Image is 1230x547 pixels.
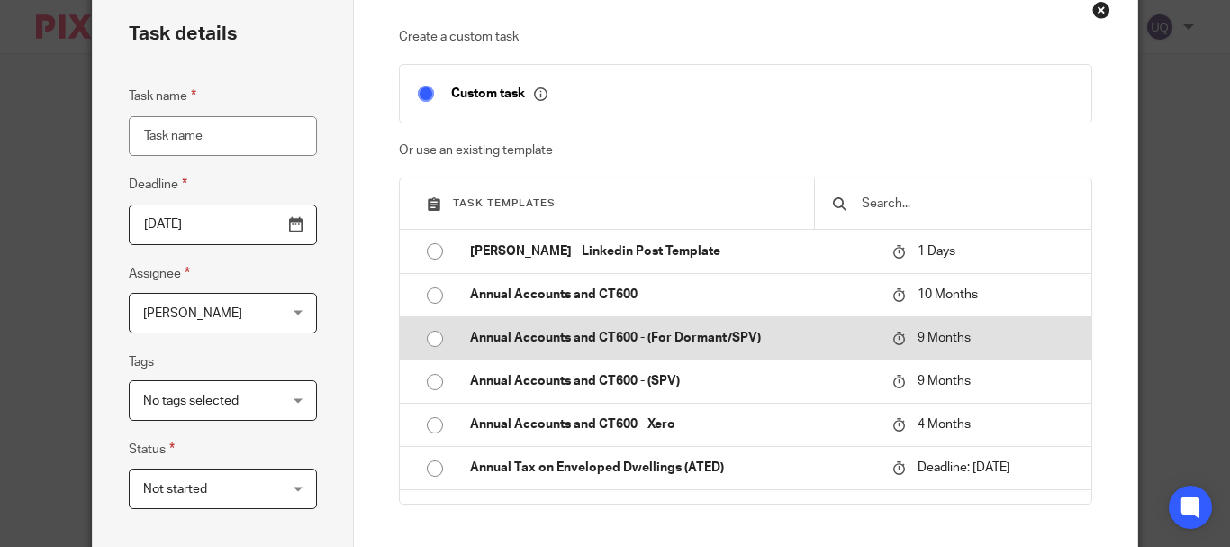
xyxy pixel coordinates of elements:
h2: Task details [129,19,237,50]
p: [PERSON_NAME] - Linkedin Post Template [470,242,874,260]
label: Status [129,439,175,460]
p: Armalytix - Data Verification (Monthly) [470,502,874,520]
p: Or use an existing template [399,141,1091,160]
label: Deadline [129,174,187,195]
span: 9 Months [918,375,971,387]
p: Annual Accounts and CT600 - (SPV) [470,372,874,390]
span: [PERSON_NAME] [143,307,242,320]
label: Task name [129,86,196,106]
label: Assignee [129,263,190,284]
span: Not started [143,483,207,496]
input: Task name [129,116,317,157]
p: Annual Accounts and CT600 - Xero [470,415,874,433]
div: Close this dialog window [1092,1,1110,19]
span: 9 Months [918,332,971,344]
span: No tags selected [143,395,239,407]
p: Annual Accounts and CT600 [470,286,874,304]
span: 4 Months [918,418,971,431]
span: Task templates [453,198,556,208]
input: Pick a date [129,205,317,245]
span: 10 Months [918,288,978,301]
p: Annual Tax on Enveloped Dwellings (ATED) [470,459,874,477]
span: 1 Days [918,245,955,258]
p: Create a custom task [399,28,1091,46]
input: Search... [860,194,1073,214]
label: Tags [129,353,154,371]
span: Deadline: [DATE] [918,461,1010,474]
p: Annual Accounts and CT600 - (For Dormant/SPV) [470,329,874,347]
p: Custom task [451,86,547,102]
